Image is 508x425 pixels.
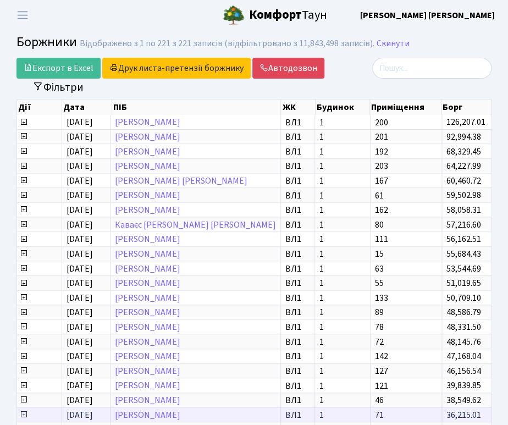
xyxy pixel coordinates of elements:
th: Приміщення [370,100,441,115]
span: 53,544.69 [446,263,481,275]
span: [DATE] [67,204,93,216]
button: Переключити фільтри [25,79,91,96]
span: 111 [375,235,437,244]
a: [PERSON_NAME] [115,263,180,275]
span: 46 [375,396,437,405]
span: [DATE] [67,292,93,304]
span: 121 [375,382,437,390]
a: [PERSON_NAME] [115,233,180,245]
span: 1 [319,235,366,244]
span: 58,058.31 [446,204,481,216]
span: 48,331.50 [446,321,481,333]
span: 167 [375,176,437,185]
span: 1 [319,308,366,317]
span: ВЛ1 [285,411,310,420]
span: [DATE] [67,131,93,143]
span: ВЛ1 [285,264,310,273]
a: Каваєс [PERSON_NAME] [PERSON_NAME] [115,219,276,231]
span: 1 [319,147,366,156]
span: 55,684.43 [446,248,481,260]
span: 64,227.99 [446,160,481,172]
span: [DATE] [67,380,93,392]
span: ВЛ1 [285,206,310,214]
span: [DATE] [67,117,93,129]
span: ВЛ1 [285,220,310,229]
span: 201 [375,133,437,141]
span: ВЛ1 [285,367,310,376]
span: 48,145.76 [446,336,481,348]
span: 80 [375,220,437,229]
span: ВЛ1 [285,338,310,346]
span: 1 [319,220,366,229]
span: 63 [375,264,437,273]
a: [PERSON_NAME] [115,292,180,304]
span: 1 [319,411,366,420]
span: 203 [375,162,437,170]
span: 1 [319,352,366,361]
span: Боржники [16,32,77,52]
span: ВЛ1 [285,294,310,302]
a: [PERSON_NAME] [115,131,180,143]
span: 1 [319,191,366,200]
span: 15 [375,250,437,258]
th: Борг [441,100,492,115]
a: [PERSON_NAME] [115,394,180,406]
span: [DATE] [67,394,93,406]
span: [DATE] [67,365,93,377]
th: ЖК [281,100,316,115]
span: 1 [319,133,366,141]
span: [DATE] [67,336,93,348]
span: 59,502.98 [446,190,481,202]
span: [DATE] [67,219,93,231]
span: 72 [375,338,437,346]
span: ВЛ1 [285,396,310,405]
span: [DATE] [67,306,93,318]
span: 127 [375,367,437,376]
a: [PERSON_NAME] [115,321,180,333]
span: ВЛ1 [285,250,310,258]
span: 126,207.01 [446,117,485,129]
span: 51,019.65 [446,277,481,289]
a: [PERSON_NAME] [115,336,180,348]
span: [DATE] [67,160,93,172]
a: [PERSON_NAME] [115,365,180,377]
span: 1 [319,118,366,127]
button: Переключити навігацію [9,6,36,24]
span: 1 [319,176,366,185]
th: Будинок [316,100,370,115]
a: [PERSON_NAME] [115,160,180,172]
span: 47,168.04 [446,350,481,362]
span: ВЛ1 [285,191,310,200]
span: 142 [375,352,437,361]
a: [PERSON_NAME] [PERSON_NAME] [360,9,495,22]
span: 1 [319,264,366,273]
a: [PERSON_NAME] [115,350,180,362]
span: [DATE] [67,277,93,289]
span: [DATE] [67,409,93,421]
div: Відображено з 1 по 221 з 221 записів (відфільтровано з 11,843,498 записів). [80,38,374,49]
span: ВЛ1 [285,279,310,288]
a: [PERSON_NAME] [PERSON_NAME] [115,175,247,187]
span: ВЛ1 [285,323,310,332]
span: [DATE] [67,190,93,202]
span: ВЛ1 [285,235,310,244]
span: 89 [375,308,437,317]
span: ВЛ1 [285,162,310,170]
span: 1 [319,396,366,405]
span: 1 [319,382,366,390]
span: ВЛ1 [285,352,310,361]
span: 1 [319,162,366,170]
th: Дії [17,100,62,115]
a: [PERSON_NAME] [115,117,180,129]
a: Автодозвон [252,58,324,79]
span: 55 [375,279,437,288]
span: 1 [319,338,366,346]
span: Таун [249,6,327,25]
b: [PERSON_NAME] [PERSON_NAME] [360,9,495,21]
span: ВЛ1 [285,118,310,127]
span: [DATE] [67,321,93,333]
span: 46,156.54 [446,365,481,377]
span: 78 [375,323,437,332]
button: Друк листа-претензії боржнику [102,58,251,79]
span: 71 [375,411,437,420]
